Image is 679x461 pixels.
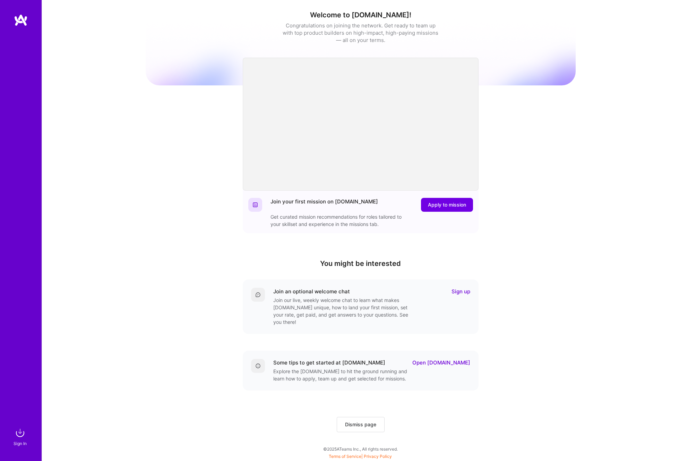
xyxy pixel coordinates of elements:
span: | [329,454,392,459]
a: Sign up [452,288,470,295]
div: Join our live, weekly welcome chat to learn what makes [DOMAIN_NAME] unique, how to land your fir... [273,296,412,326]
span: Dismiss page [345,421,376,428]
div: Sign In [14,440,27,447]
img: logo [14,14,28,26]
div: Join an optional welcome chat [273,288,350,295]
a: sign inSign In [15,426,27,447]
a: Open [DOMAIN_NAME] [412,359,470,366]
div: © 2025 ATeams Inc., All rights reserved. [42,440,679,458]
button: Apply to mission [421,198,473,212]
a: Privacy Policy [364,454,392,459]
img: Website [252,202,258,208]
h4: You might be interested [243,259,479,268]
a: Terms of Service [329,454,361,459]
span: Apply to mission [428,201,466,208]
img: Details [255,363,261,369]
div: Join your first mission on [DOMAIN_NAME] [270,198,378,212]
div: Get curated mission recommendations for roles tailored to your skillset and experience in the mis... [270,213,409,228]
h1: Welcome to [DOMAIN_NAME]! [146,11,576,19]
div: Explore the [DOMAIN_NAME] to hit the ground running and learn how to apply, team up and get selec... [273,368,412,382]
iframe: video [243,58,479,191]
div: Some tips to get started at [DOMAIN_NAME] [273,359,385,366]
img: Comment [255,292,261,297]
div: Congratulations on joining the network. Get ready to team up with top product builders on high-im... [283,22,439,44]
button: Dismiss page [337,417,385,432]
img: sign in [13,426,27,440]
